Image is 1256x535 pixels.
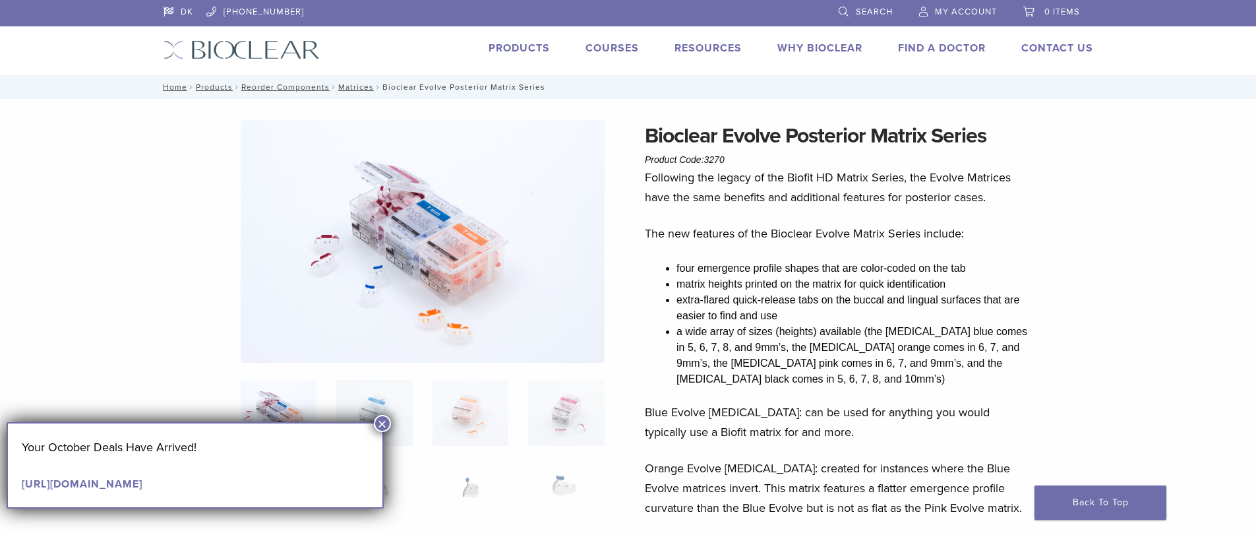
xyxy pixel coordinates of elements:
img: Bioclear Evolve Posterior Matrix Series - Image 7 [433,463,508,529]
li: extra-flared quick-release tabs on the buccal and lingual surfaces that are easier to find and use [676,292,1032,324]
a: Back To Top [1034,486,1166,520]
span: / [233,84,241,90]
a: [URL][DOMAIN_NAME] [22,478,142,491]
button: Close [374,415,391,432]
p: Blue Evolve [MEDICAL_DATA]: can be used for anything you would typically use a Biofit matrix for ... [645,402,1032,442]
a: Reorder Components [241,82,330,92]
img: Bioclear Evolve Posterior Matrix Series - Image 4 [528,380,604,446]
p: Your October Deals Have Arrived! [22,437,369,457]
span: / [374,84,382,90]
p: Orange Evolve [MEDICAL_DATA]: created for instances where the Blue Evolve matrices invert. This m... [645,458,1032,518]
a: Why Bioclear [777,42,862,55]
span: / [330,84,338,90]
a: Products [196,82,233,92]
p: Following the legacy of the Biofit HD Matrix Series, the Evolve Matrices have the same benefits a... [645,168,1032,207]
img: Evolve-refills-2-324x324.jpg [241,380,316,446]
a: Contact Us [1021,42,1093,55]
a: Matrices [338,82,374,92]
img: Evolve-refills-2 [241,120,605,363]
span: Product Code: [645,154,725,165]
a: Courses [585,42,639,55]
a: Resources [674,42,742,55]
p: The new features of the Bioclear Evolve Matrix Series include: [645,224,1032,243]
span: 3270 [704,154,725,165]
span: My Account [935,7,997,17]
li: matrix heights printed on the matrix for quick identification [676,276,1032,292]
a: Products [489,42,550,55]
img: Bioclear [164,40,320,59]
nav: Bioclear Evolve Posterior Matrix Series [154,75,1103,99]
img: Bioclear Evolve Posterior Matrix Series - Image 8 [528,463,604,529]
li: four emergence profile shapes that are color-coded on the tab [676,261,1032,276]
img: Bioclear Evolve Posterior Matrix Series - Image 3 [433,380,508,446]
img: Bioclear Evolve Posterior Matrix Series - Image 2 [336,380,412,446]
span: / [187,84,196,90]
span: Search [856,7,893,17]
li: a wide array of sizes (heights) available (the [MEDICAL_DATA] blue comes in 5, 6, 7, 8, and 9mm’s... [676,324,1032,387]
a: Find A Doctor [898,42,986,55]
h1: Bioclear Evolve Posterior Matrix Series [645,120,1032,152]
a: Home [159,82,187,92]
span: 0 items [1044,7,1080,17]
